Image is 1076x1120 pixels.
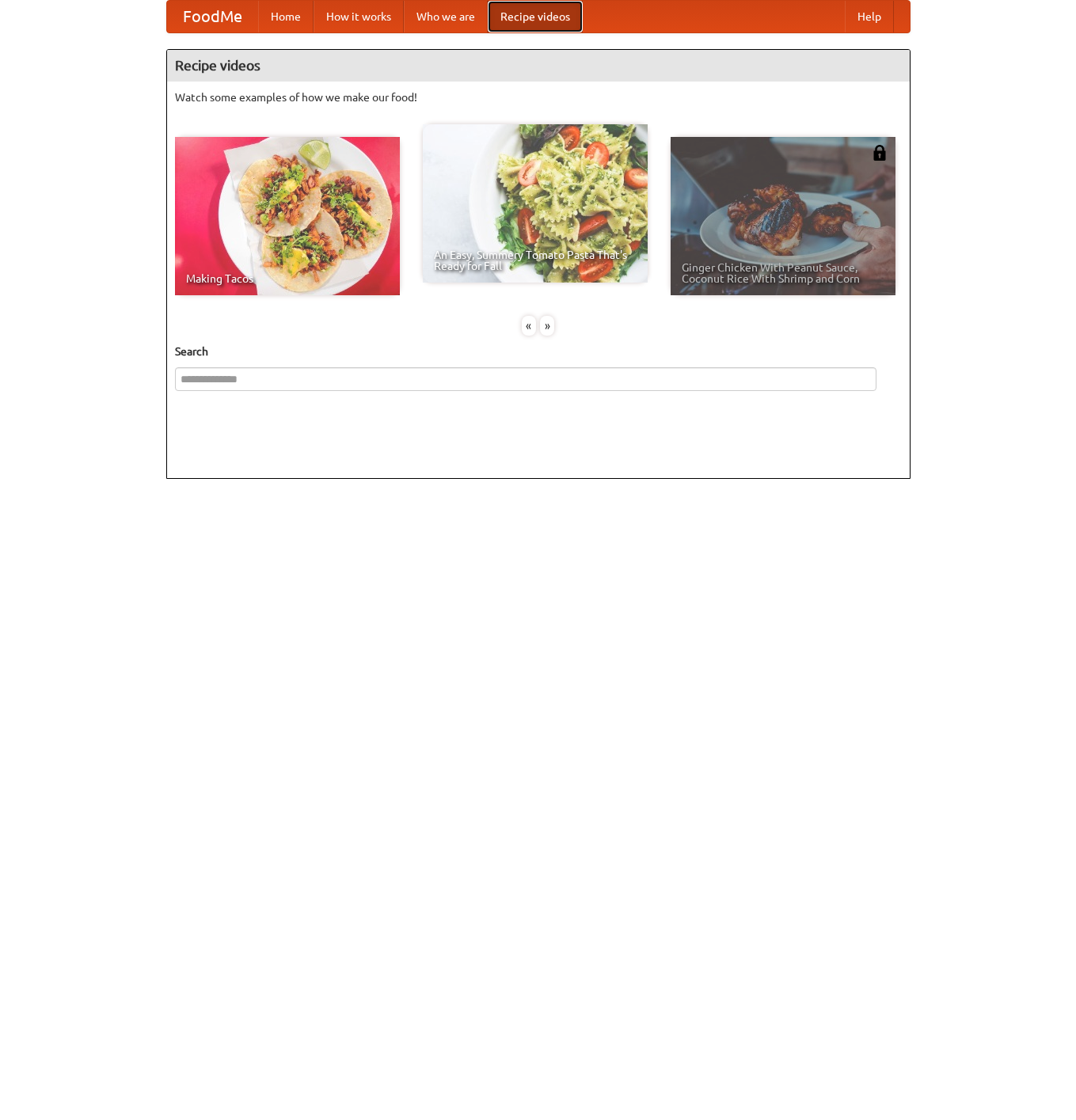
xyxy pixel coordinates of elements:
h5: Search [175,344,902,359]
h4: Recipe videos [167,50,910,82]
p: Watch some examples of how we make our food! [175,89,902,105]
a: FoodMe [167,1,258,32]
a: An Easy, Summery Tomato Pasta That's Ready for Fall [423,124,648,283]
a: Help [845,1,894,32]
span: An Easy, Summery Tomato Pasta That's Ready for Fall [434,249,637,271]
img: 483408.png [872,145,888,161]
a: Who we are [404,1,488,32]
div: « [522,316,536,336]
a: Making Tacos [175,137,400,295]
a: Recipe videos [488,1,583,32]
div: » [540,316,554,336]
a: How it works [314,1,404,32]
span: Making Tacos [186,273,389,284]
a: Home [258,1,314,32]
